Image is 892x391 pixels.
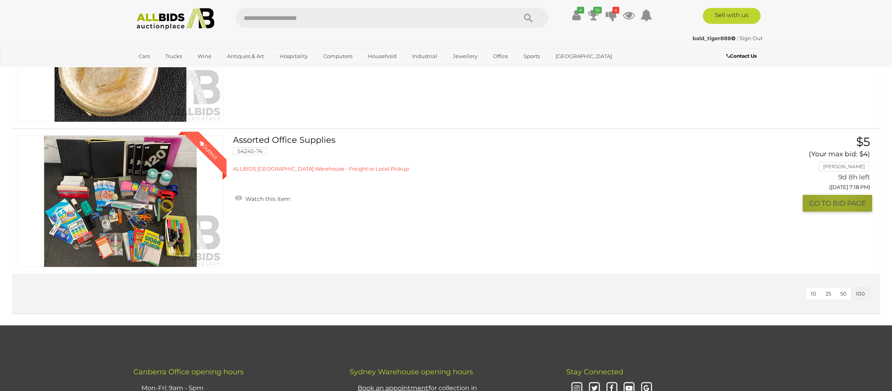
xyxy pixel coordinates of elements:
[233,192,292,204] a: Watch this item
[488,50,513,63] a: Office
[160,50,187,63] a: Trucks
[821,288,836,300] button: 25
[593,7,602,14] i: 10
[856,290,865,297] span: 100
[550,50,617,63] a: [GEOGRAPHIC_DATA]
[825,290,831,297] span: 25
[318,50,358,63] a: Computers
[192,50,217,63] a: Wine
[739,35,763,41] a: Sign Out
[133,368,244,376] span: Canberra Office opening hours
[803,195,872,212] button: GO TO BID PAGE
[726,53,757,59] b: Contact Us
[18,135,223,268] a: Outbid
[703,8,761,24] a: Sell with us
[612,7,619,14] i: 4
[811,290,816,297] span: 10
[692,35,736,41] strong: bald_tiger888
[566,368,623,376] span: Stay Connected
[133,50,155,63] a: Cars
[588,8,600,22] a: 10
[407,50,442,63] a: Industrial
[570,8,582,22] a: ✔
[605,8,617,22] a: 4
[692,35,737,41] a: bald_tiger888
[363,50,402,63] a: Household
[239,135,730,173] a: Assorted Office Supplies 54245-74 ALLBIDS [GEOGRAPHIC_DATA] Warehouse - Freight or Local Pickup
[835,288,851,300] button: 50
[726,52,759,60] a: Contact Us
[806,288,821,300] button: 10
[274,50,313,63] a: Hospitality
[741,135,872,212] a: $5 (Your max bid: $4) [PERSON_NAME] 9d 8h left ([DATE] 7:18 PM) GO TO BID PAGE
[243,195,290,202] span: Watch this item
[132,8,219,30] img: Allbids.com.au
[851,288,870,300] button: 100
[856,134,870,149] span: $5
[577,7,584,14] i: ✔
[518,50,545,63] a: Sports
[737,35,738,41] span: |
[222,50,269,63] a: Antiques & Art
[509,8,548,28] button: Search
[448,50,483,63] a: Jewellery
[840,290,847,297] span: 50
[350,368,473,376] span: Sydney Warehouse opening hours
[190,132,227,168] div: Outbid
